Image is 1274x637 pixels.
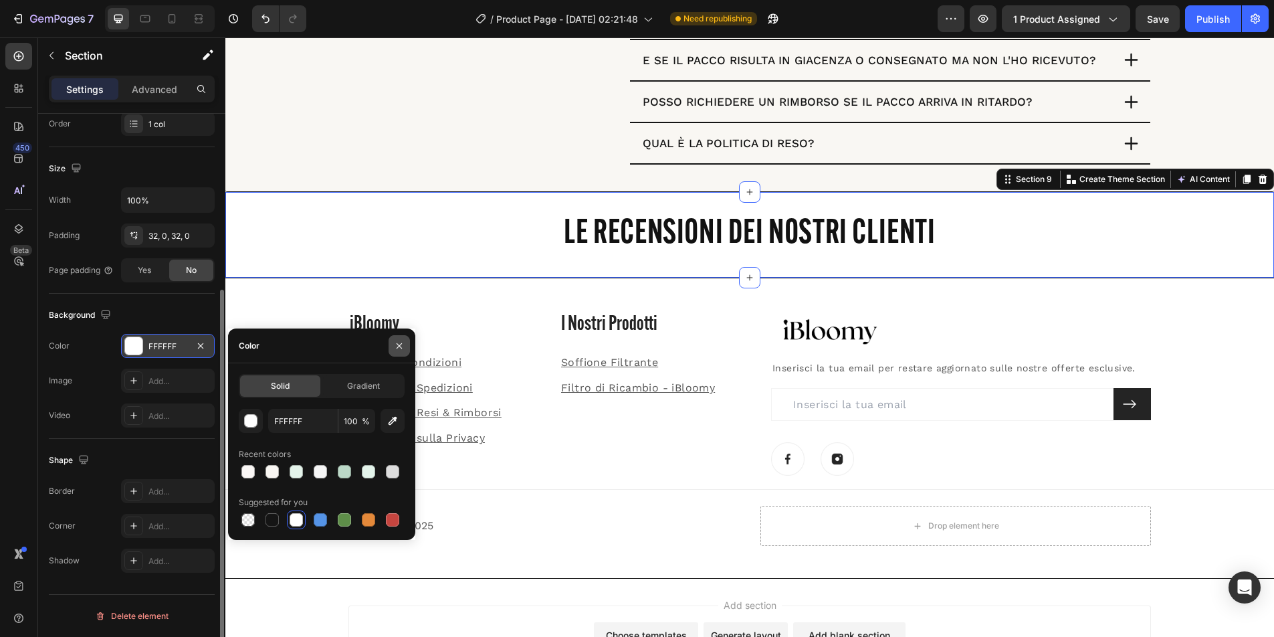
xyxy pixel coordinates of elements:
[66,82,104,96] p: Settings
[10,245,32,256] div: Beta
[148,341,187,353] div: FFFFFF
[252,5,306,32] div: Undo/Redo
[417,98,589,113] p: qual È la politica di reso?
[336,344,490,357] a: Filtro di Ricambio - iBloomy
[948,134,1007,150] button: AI Content
[486,591,556,605] div: Generate layout
[124,480,512,496] p: © iBloomy, 2025
[271,380,290,392] span: Solid
[496,12,638,26] span: Product Page - [DATE] 02:21:48
[493,561,556,575] span: Add section
[122,188,214,212] input: Auto
[1229,571,1261,604] div: Open Intercom Messenger
[148,375,211,387] div: Add...
[362,416,370,428] span: %
[49,340,70,352] div: Color
[239,496,308,509] div: Suggested for you
[49,452,92,470] div: Shape
[123,273,313,302] h3: iBloomy
[1196,12,1230,26] div: Publish
[703,483,774,494] div: Drop element here
[854,136,940,148] p: Create Theme Section
[546,405,579,438] a: Image Title
[547,323,924,338] p: Inserisci la tua email per restare aggiornato sulle nostre offerte esclusive.
[788,136,829,148] div: Section 9
[123,176,926,219] h2: LE RECENSIONI DEI NOSTRI CLIENTI
[5,5,100,32] button: 7
[138,264,151,276] span: Yes
[124,318,236,331] a: Termini & Condizioni
[49,409,70,422] div: Video
[148,486,211,498] div: Add...
[1147,13,1169,25] span: Save
[49,264,114,276] div: Page padding
[347,380,380,392] span: Gradient
[490,12,494,26] span: /
[225,37,1274,637] iframe: Design area
[13,143,32,153] div: 450
[1136,5,1180,32] button: Save
[336,318,433,331] a: Soffione Filtrante
[417,58,807,71] span: Posso richiedere un rimborso se il pacco arriva in ritardo?
[334,273,524,302] h3: I Nostri Prodotti
[132,82,177,96] p: Advanced
[49,520,76,532] div: Corner
[546,405,579,438] img: Alt Image
[546,273,659,311] img: gempages_577423559685571110-5d3ee1e6-467a-4875-86cb-3a6b2a2bdf5f.png
[148,118,211,130] div: 1 col
[148,230,211,242] div: 32, 0, 32, 0
[186,264,197,276] span: No
[1013,12,1100,26] span: 1 product assigned
[148,410,211,422] div: Add...
[95,608,169,624] div: Delete element
[683,13,752,25] span: Need republishing
[546,351,888,384] input: Inserisci la tua email
[595,405,629,438] img: Alt Image
[49,118,71,130] div: Order
[49,375,72,387] div: Image
[124,369,276,381] a: Informativa Resi & Rimborsi
[49,485,75,497] div: Border
[49,306,114,325] div: Background
[65,48,175,64] p: Section
[583,591,665,605] div: Add blank section
[268,409,338,433] input: Eg: FFFFFF
[124,344,247,357] a: Informativa Spedizioni
[381,591,461,605] div: Choose templates
[49,606,215,627] button: Delete element
[49,194,71,206] div: Width
[49,555,80,567] div: Shadow
[49,230,80,242] div: Padding
[49,160,84,178] div: Size
[239,448,291,460] div: Recent colors
[1002,5,1130,32] button: 1 product assigned
[239,340,259,352] div: Color
[124,394,259,407] a: Informativa sulla Privacy
[1185,5,1241,32] button: Publish
[148,555,211,567] div: Add...
[88,11,94,27] p: 7
[148,521,211,533] div: Add...
[595,405,629,438] a: Image Title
